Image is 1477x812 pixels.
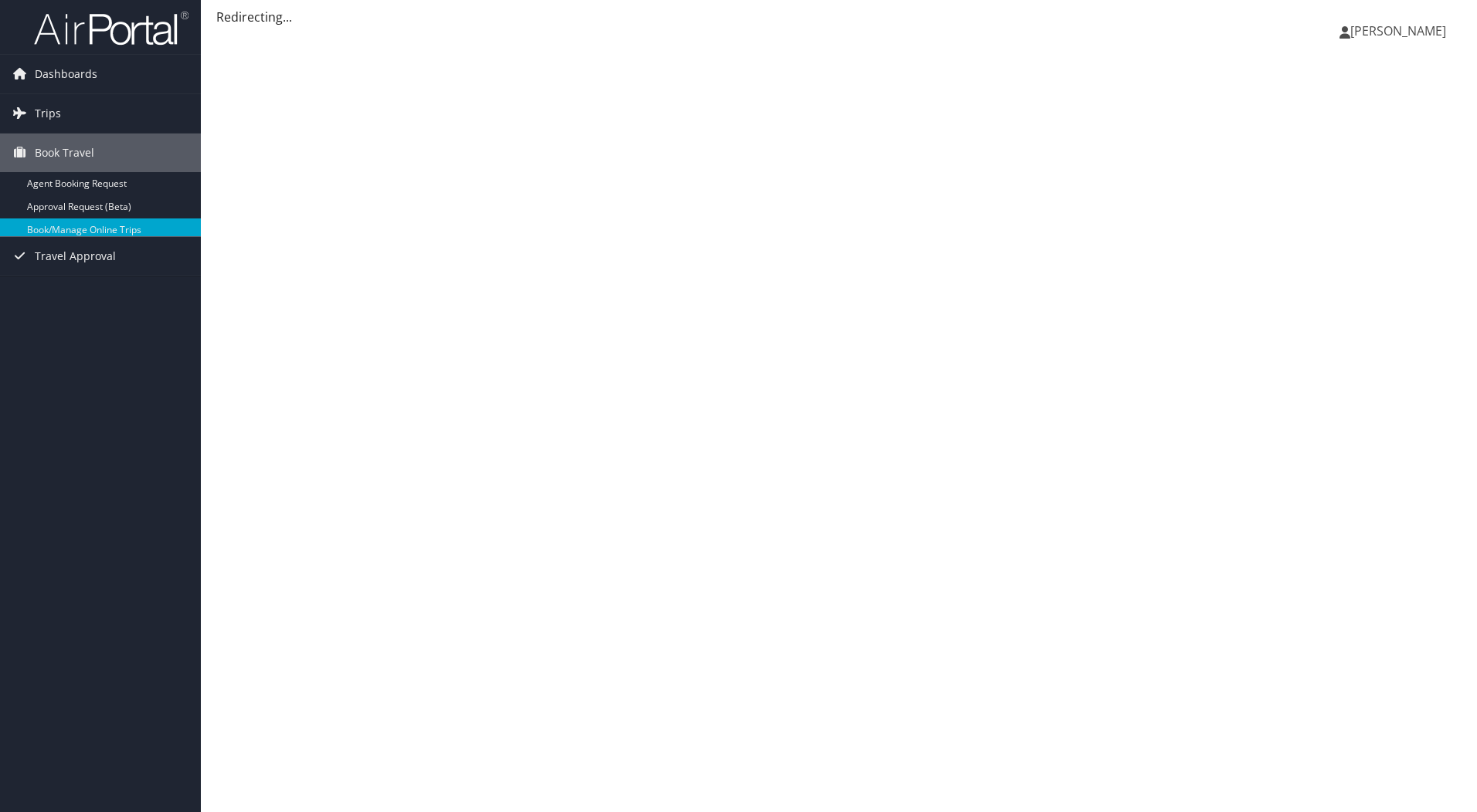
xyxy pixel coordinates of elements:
[35,237,116,276] span: Travel Approval
[35,94,61,133] span: Trips
[35,55,97,93] span: Dashboards
[34,10,188,46] img: airportal-logo.png
[1350,22,1446,39] span: [PERSON_NAME]
[35,134,94,172] span: Book Travel
[216,8,1462,26] div: Redirecting...
[1339,8,1462,54] a: [PERSON_NAME]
